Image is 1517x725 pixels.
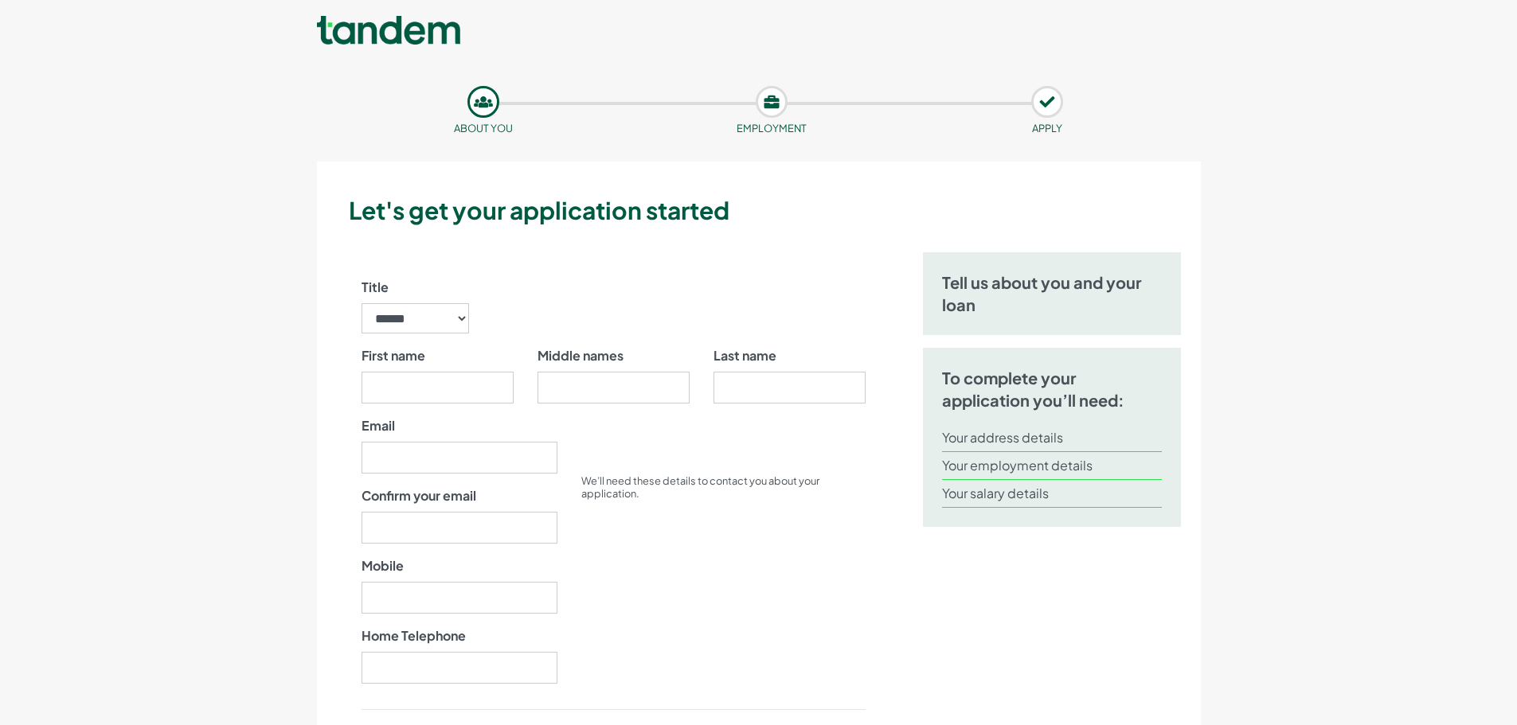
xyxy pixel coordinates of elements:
small: About you [454,122,513,134]
label: Home Telephone [362,626,466,645]
small: Employment [737,122,807,134]
label: Email [362,416,395,435]
label: Mobile [362,556,404,575]
small: APPLY [1032,122,1062,134]
h5: Tell us about you and your loan [942,271,1163,316]
label: Middle names [538,346,624,365]
label: Title [362,278,389,297]
h3: Let's get your application started [349,193,1194,227]
label: Last name [714,346,776,365]
h5: To complete your application you’ll need: [942,367,1163,411]
label: Confirm your email [362,486,476,505]
li: Your employment details [942,452,1163,480]
li: Your address details [942,424,1163,452]
li: Your salary details [942,480,1163,508]
small: We’ll need these details to contact you about your application. [581,474,819,500]
label: First name [362,346,425,365]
